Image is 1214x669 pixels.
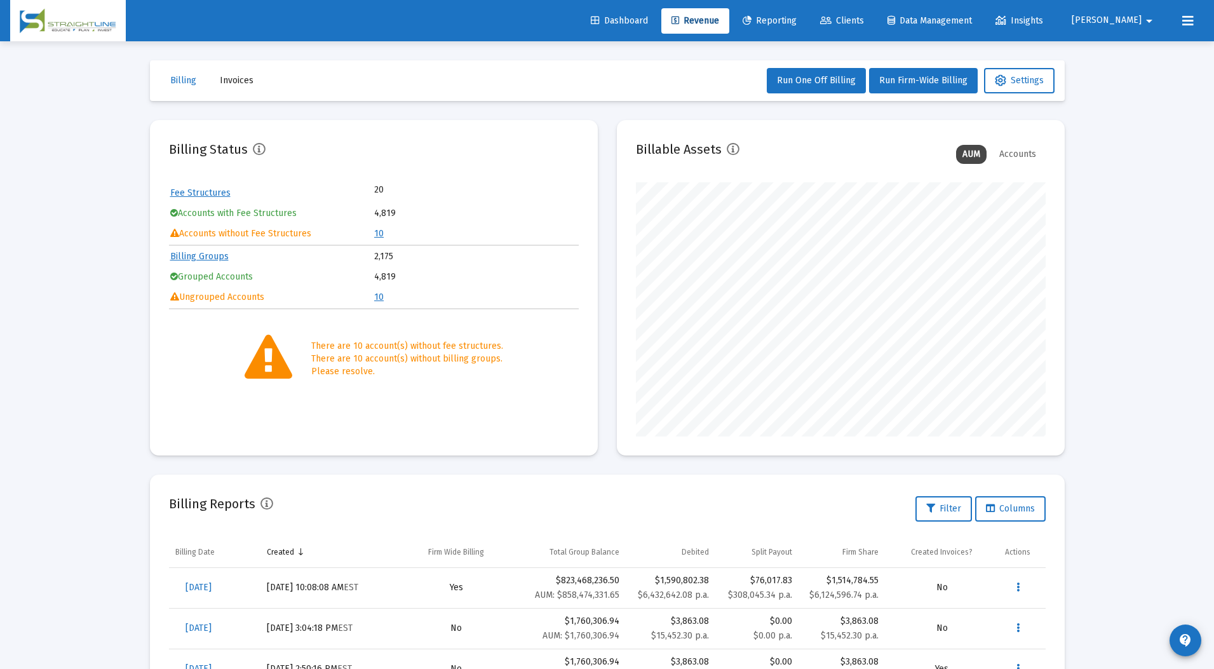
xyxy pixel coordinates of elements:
[170,251,229,262] a: Billing Groups
[810,8,874,34] a: Clients
[175,616,222,641] a: [DATE]
[975,496,1046,522] button: Columns
[267,622,395,635] div: [DATE] 3:04:18 PM
[632,656,709,668] div: $3,863.08
[374,184,476,196] td: 20
[753,630,792,641] small: $0.00 p.a.
[915,496,972,522] button: Filter
[671,15,719,26] span: Revenue
[400,537,512,567] td: Column Firm Wide Billing
[428,547,484,557] div: Firm Wide Billing
[1178,633,1193,648] mat-icon: contact_support
[869,68,978,93] button: Run Firm-Wide Billing
[169,494,255,514] h2: Billing Reports
[267,547,294,557] div: Created
[518,615,619,642] div: $1,760,306.94
[535,590,619,600] small: AUM: $858,474,331.65
[636,139,722,159] h2: Billable Assets
[820,15,864,26] span: Clients
[175,547,215,557] div: Billing Date
[344,582,358,593] small: EST
[1142,8,1157,34] mat-icon: arrow_drop_down
[170,288,374,307] td: Ungrouped Accounts
[311,340,503,353] div: There are 10 account(s) without fee structures.
[20,8,116,34] img: Dashboard
[887,15,972,26] span: Data Management
[512,537,626,567] td: Column Total Group Balance
[170,75,196,86] span: Billing
[170,187,231,198] a: Fee Structures
[374,267,577,287] td: 4,819
[185,582,212,593] span: [DATE]
[185,623,212,633] span: [DATE]
[591,15,648,26] span: Dashboard
[722,574,792,602] div: $76,017.83
[210,68,264,93] button: Invoices
[581,8,658,34] a: Dashboard
[169,139,248,159] h2: Billing Status
[877,8,982,34] a: Data Management
[891,581,992,594] div: No
[661,8,729,34] a: Revenue
[993,145,1042,164] div: Accounts
[1056,8,1172,33] button: [PERSON_NAME]
[407,622,506,635] div: No
[722,615,792,642] div: $0.00
[995,15,1043,26] span: Insights
[626,537,715,567] td: Column Debited
[374,204,577,223] td: 4,819
[885,537,999,567] td: Column Created Invoices?
[799,537,885,567] td: Column Firm Share
[374,292,384,302] a: 10
[984,68,1055,93] button: Settings
[175,575,222,600] a: [DATE]
[518,574,619,602] div: $823,468,236.50
[550,547,619,557] div: Total Group Balance
[407,581,506,594] div: Yes
[543,630,619,641] small: AUM: $1,760,306.94
[956,145,987,164] div: AUM
[169,537,260,567] td: Column Billing Date
[728,590,792,600] small: $308,045.34 p.a.
[767,68,866,93] button: Run One Off Billing
[170,224,374,243] td: Accounts without Fee Structures
[1072,15,1142,26] span: [PERSON_NAME]
[926,503,961,514] span: Filter
[374,228,384,239] a: 10
[170,267,374,287] td: Grouped Accounts
[743,15,797,26] span: Reporting
[752,547,792,557] div: Split Payout
[879,75,968,86] span: Run Firm-Wide Billing
[805,615,879,628] div: $3,863.08
[985,8,1053,34] a: Insights
[632,615,709,628] div: $3,863.08
[632,574,709,587] div: $1,590,802.38
[311,365,503,378] div: Please resolve.
[999,537,1045,567] td: Column Actions
[777,75,856,86] span: Run One Off Billing
[220,75,253,86] span: Invoices
[805,574,879,587] div: $1,514,784.55
[338,623,353,633] small: EST
[682,547,709,557] div: Debited
[805,656,879,668] div: $3,863.08
[638,590,709,600] small: $6,432,642.08 p.a.
[260,537,401,567] td: Column Created
[715,537,799,567] td: Column Split Payout
[891,622,992,635] div: No
[809,590,879,600] small: $6,124,596.74 p.a.
[842,547,879,557] div: Firm Share
[821,630,879,641] small: $15,452.30 p.a.
[911,547,973,557] div: Created Invoices?
[986,503,1035,514] span: Columns
[995,75,1044,86] span: Settings
[267,581,395,594] div: [DATE] 10:08:08 AM
[651,630,709,641] small: $15,452.30 p.a.
[732,8,807,34] a: Reporting
[160,68,206,93] button: Billing
[374,247,577,266] td: 2,175
[170,204,374,223] td: Accounts with Fee Structures
[311,353,503,365] div: There are 10 account(s) without billing groups.
[1005,547,1030,557] div: Actions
